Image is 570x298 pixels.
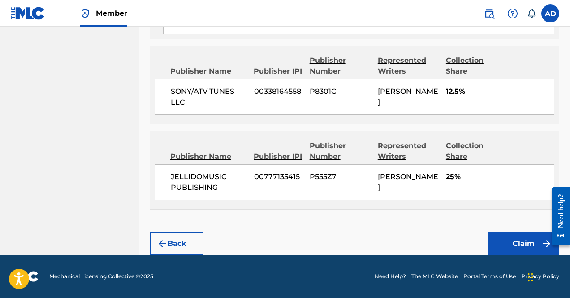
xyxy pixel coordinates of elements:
img: 7ee5dd4eb1f8a8e3ef2f.svg [157,238,168,249]
span: 12.5% [446,86,554,97]
iframe: Chat Widget [525,255,570,298]
span: 00777135415 [254,171,303,182]
span: [PERSON_NAME] [378,172,438,192]
div: Publisher Number [310,55,371,77]
a: Privacy Policy [521,272,559,280]
div: Notifications [527,9,536,18]
div: User Menu [541,4,559,22]
span: P555Z7 [310,171,371,182]
div: Publisher Number [310,140,371,162]
button: Claim [488,232,559,255]
img: Top Rightsholder [80,8,91,19]
span: 00338164558 [254,86,303,97]
span: JELLIDOMUSIC PUBLISHING [171,171,247,193]
a: The MLC Website [411,272,458,280]
div: Represented Writers [378,140,439,162]
div: Publisher IPI [254,66,302,77]
iframe: Resource Center [545,180,570,253]
div: Publisher Name [170,151,247,162]
a: Portal Terms of Use [463,272,516,280]
div: Represented Writers [378,55,439,77]
img: logo [11,271,39,282]
div: Collection Share [446,55,504,77]
div: Collection Share [446,140,504,162]
div: Drag [528,264,533,291]
span: Mechanical Licensing Collective © 2025 [49,272,153,280]
span: Member [96,8,127,18]
a: Need Help? [375,272,406,280]
a: Public Search [480,4,498,22]
img: search [484,8,495,19]
img: f7272a7cc735f4ea7f67.svg [541,238,552,249]
span: 25% [446,171,554,182]
div: Help [504,4,522,22]
img: MLC Logo [11,7,45,20]
div: Publisher IPI [254,151,302,162]
img: help [507,8,518,19]
span: P8301C [310,86,371,97]
span: SONY/ATV TUNES LLC [171,86,247,108]
div: Publisher Name [170,66,247,77]
span: [PERSON_NAME] [378,87,438,106]
button: Back [150,232,203,255]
